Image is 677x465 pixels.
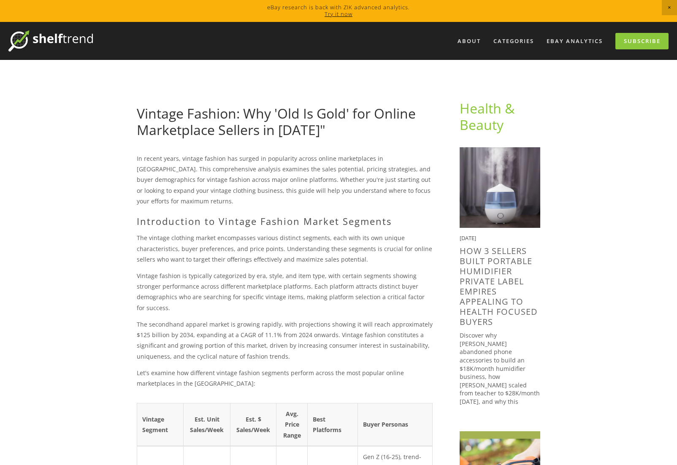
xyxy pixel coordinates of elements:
[541,34,608,48] a: eBay Analytics
[137,232,433,265] p: The vintage clothing market encompasses various distinct segments, each with its own unique chara...
[452,34,486,48] a: About
[230,403,276,446] th: Est. $ Sales/Week
[137,319,433,362] p: The secondhand apparel market is growing rapidly, with projections showing it will reach approxim...
[308,403,358,446] th: Best Platforms
[460,99,518,133] a: Health & Beauty
[615,33,669,49] a: Subscribe
[8,30,93,51] img: ShelfTrend
[357,403,432,446] th: Buyer Personas
[137,368,433,389] p: Let's examine how different vintage fashion segments perform across the most popular online marke...
[137,403,184,446] th: Vintage Segment
[460,245,538,327] a: How 3 Sellers Built Portable Humidifier Private Label Empires Appealing To Health Focused Buyers
[488,34,539,48] div: Categories
[460,147,540,228] img: How 3 Sellers Built Portable Humidifier Private Label Empires Appealing To Health Focused Buyers
[276,403,308,446] th: Avg. Price Range
[325,10,352,18] a: Try it now
[184,403,230,446] th: Est. Unit Sales/Week
[137,104,416,138] a: Vintage Fashion: Why 'Old Is Gold' for Online Marketplace Sellers in [DATE]"
[460,331,540,422] p: Discover why [PERSON_NAME] abandoned phone accessories to build an $18K/month humidifier business...
[460,234,476,242] time: [DATE]
[137,270,433,313] p: Vintage fashion is typically categorized by era, style, and item type, with certain segments show...
[137,153,433,206] p: In recent years, vintage fashion has surged in popularity across online marketplaces in [GEOGRAPH...
[137,216,433,227] h2: Introduction to Vintage Fashion Market Segments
